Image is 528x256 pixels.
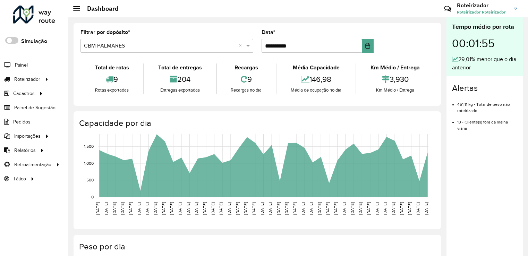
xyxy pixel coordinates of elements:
[278,72,354,87] div: 146,98
[457,96,517,114] li: 451,11 kg - Total de peso não roteirizado
[452,83,517,93] h4: Alertas
[262,28,275,36] label: Data
[161,202,166,215] text: [DATE]
[276,202,281,215] text: [DATE]
[82,63,142,72] div: Total de rotas
[227,202,231,215] text: [DATE]
[13,118,31,126] span: Pedidos
[399,202,404,215] text: [DATE]
[86,178,94,182] text: 500
[416,202,420,215] text: [DATE]
[80,28,130,36] label: Filtrar por depósito
[194,202,198,215] text: [DATE]
[120,202,125,215] text: [DATE]
[301,202,305,215] text: [DATE]
[268,202,272,215] text: [DATE]
[407,202,412,215] text: [DATE]
[325,202,330,215] text: [DATE]
[383,202,387,215] text: [DATE]
[452,22,517,32] div: Tempo médio por rota
[235,202,240,215] text: [DATE]
[358,63,432,72] div: Km Médio / Entrega
[219,63,274,72] div: Recargas
[457,2,509,9] h3: Roteirizador
[15,61,28,69] span: Painel
[260,202,264,215] text: [DATE]
[219,72,274,87] div: 9
[202,202,207,215] text: [DATE]
[84,161,94,165] text: 1,000
[358,87,432,94] div: Km Médio / Entrega
[362,39,374,53] button: Choose Date
[358,72,432,87] div: 3,930
[452,55,517,72] div: 29,01% menor que o dia anterior
[440,1,455,16] a: Contato Rápido
[243,202,248,215] text: [DATE]
[169,202,174,215] text: [DATE]
[79,118,434,128] h4: Capacidade por dia
[13,175,26,182] span: Tático
[21,37,47,45] label: Simulação
[342,202,346,215] text: [DATE]
[317,202,322,215] text: [DATE]
[358,202,363,215] text: [DATE]
[457,114,517,131] li: 13 - Cliente(s) fora da malha viária
[14,76,40,83] span: Roteirizador
[82,72,142,87] div: 9
[146,87,214,94] div: Entregas exportadas
[14,161,51,168] span: Retroalimentação
[391,202,395,215] text: [DATE]
[14,104,56,111] span: Painel de Sugestão
[14,133,41,140] span: Importações
[239,42,245,50] span: Clear all
[145,202,149,215] text: [DATE]
[211,202,215,215] text: [DATE]
[375,202,379,215] text: [DATE]
[104,202,108,215] text: [DATE]
[14,147,36,154] span: Relatórios
[153,202,157,215] text: [DATE]
[366,202,371,215] text: [DATE]
[309,202,313,215] text: [DATE]
[333,202,338,215] text: [DATE]
[91,195,94,199] text: 0
[186,202,190,215] text: [DATE]
[284,202,289,215] text: [DATE]
[178,202,182,215] text: [DATE]
[79,242,434,252] h4: Peso por dia
[252,202,256,215] text: [DATE]
[84,144,94,148] text: 1,500
[278,87,354,94] div: Média de ocupação no dia
[13,90,35,97] span: Cadastros
[424,202,428,215] text: [DATE]
[350,202,355,215] text: [DATE]
[82,87,142,94] div: Rotas exportadas
[146,72,214,87] div: 204
[112,202,117,215] text: [DATE]
[128,202,133,215] text: [DATE]
[137,202,141,215] text: [DATE]
[219,87,274,94] div: Recargas no dia
[80,5,119,12] h2: Dashboard
[95,202,100,215] text: [DATE]
[457,9,509,15] span: Roteirizador Roteirizador
[146,63,214,72] div: Total de entregas
[452,32,517,55] div: 00:01:55
[219,202,223,215] text: [DATE]
[278,63,354,72] div: Média Capacidade
[292,202,297,215] text: [DATE]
